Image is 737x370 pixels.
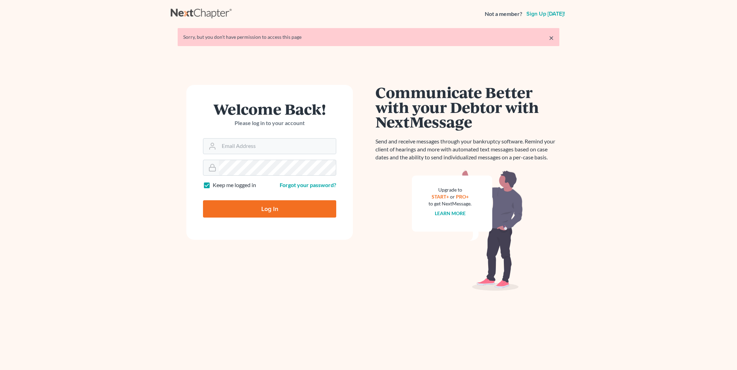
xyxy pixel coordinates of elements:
[183,34,554,41] div: Sorry, but you don't have permission to access this page
[375,138,559,161] p: Send and receive messages through your bankruptcy software. Remind your client of hearings and mo...
[456,194,469,200] a: PRO+
[280,182,336,188] a: Forgot your password?
[429,200,472,207] div: to get NextMessage.
[213,181,256,189] label: Keep me logged in
[429,186,472,193] div: Upgrade to
[450,194,455,200] span: or
[435,210,466,216] a: Learn more
[219,139,336,154] input: Email Address
[485,10,522,18] strong: Not a member?
[525,11,566,17] a: Sign up [DATE]!
[203,119,336,127] p: Please log in to your account
[549,34,554,42] a: ×
[412,170,523,291] img: nextmessage_bg-59042aed3d76b12b5cd301f8e5b87938c9018125f34e5fa2b7a6b67550977c72.svg
[432,194,449,200] a: START+
[203,102,336,116] h1: Welcome Back!
[203,200,336,218] input: Log In
[375,85,559,129] h1: Communicate Better with your Debtor with NextMessage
